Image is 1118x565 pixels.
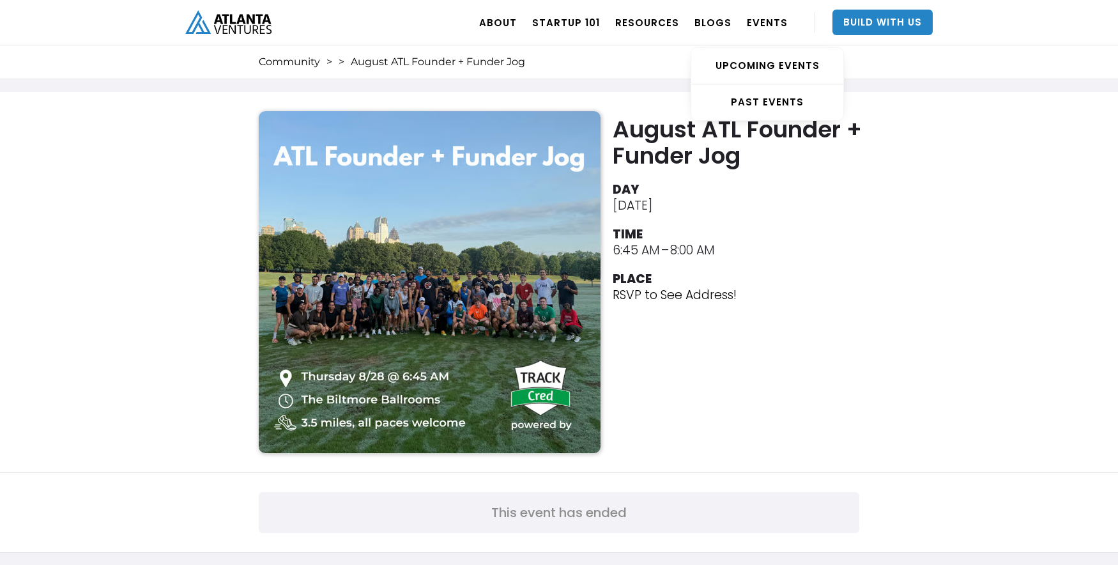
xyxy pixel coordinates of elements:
a: EVENTS [747,4,788,40]
a: RESOURCES [615,4,679,40]
div: – [661,242,669,258]
div: TIME [613,226,643,242]
div: > [339,56,344,68]
div: 8:00 AM [670,242,715,258]
a: BLOGS [694,4,731,40]
div: > [326,56,332,68]
p: RSVP to See Address! [613,287,737,303]
a: This event has ended [259,492,859,533]
a: UPCOMING EVENTS [691,48,843,84]
a: ABOUT [479,4,517,40]
div: DAY [613,182,639,197]
div: [DATE] [613,197,652,213]
a: Build With Us [832,10,933,35]
a: PAST EVENTS [691,84,843,120]
a: Community [259,56,320,68]
h2: August ATL Founder + Funder Jog [613,116,866,169]
div: 6:45 AM [613,242,660,258]
div: UPCOMING EVENTS [691,59,843,72]
div: PLACE [613,271,652,287]
div: August ATL Founder + Funder Jog [351,56,525,68]
div: PAST EVENTS [691,96,843,109]
a: Startup 101 [532,4,600,40]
